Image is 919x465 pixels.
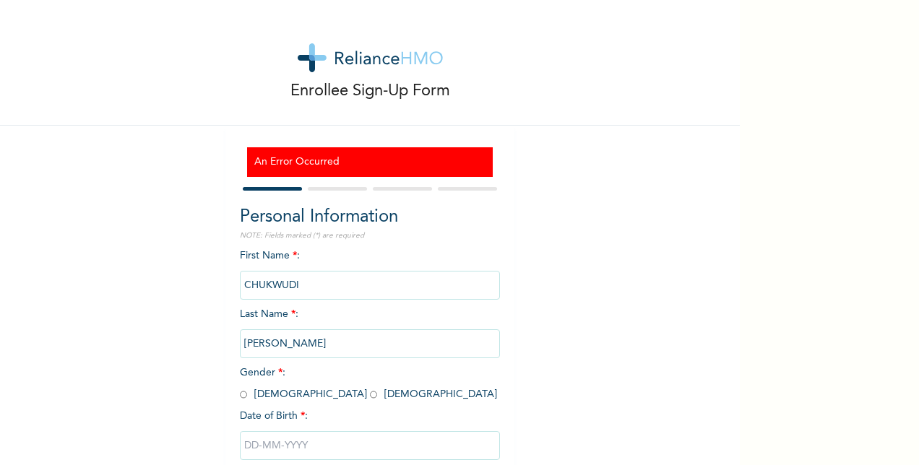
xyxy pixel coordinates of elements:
[290,79,450,103] p: Enrollee Sign-Up Form
[240,409,308,424] span: Date of Birth :
[240,431,500,460] input: DD-MM-YYYY
[254,155,486,170] h3: An Error Occurred
[240,251,500,290] span: First Name :
[240,204,500,230] h2: Personal Information
[240,329,500,358] input: Enter your last name
[240,309,500,349] span: Last Name :
[240,368,497,399] span: Gender : [DEMOGRAPHIC_DATA] [DEMOGRAPHIC_DATA]
[240,271,500,300] input: Enter your first name
[240,230,500,241] p: NOTE: Fields marked (*) are required
[298,43,443,72] img: logo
